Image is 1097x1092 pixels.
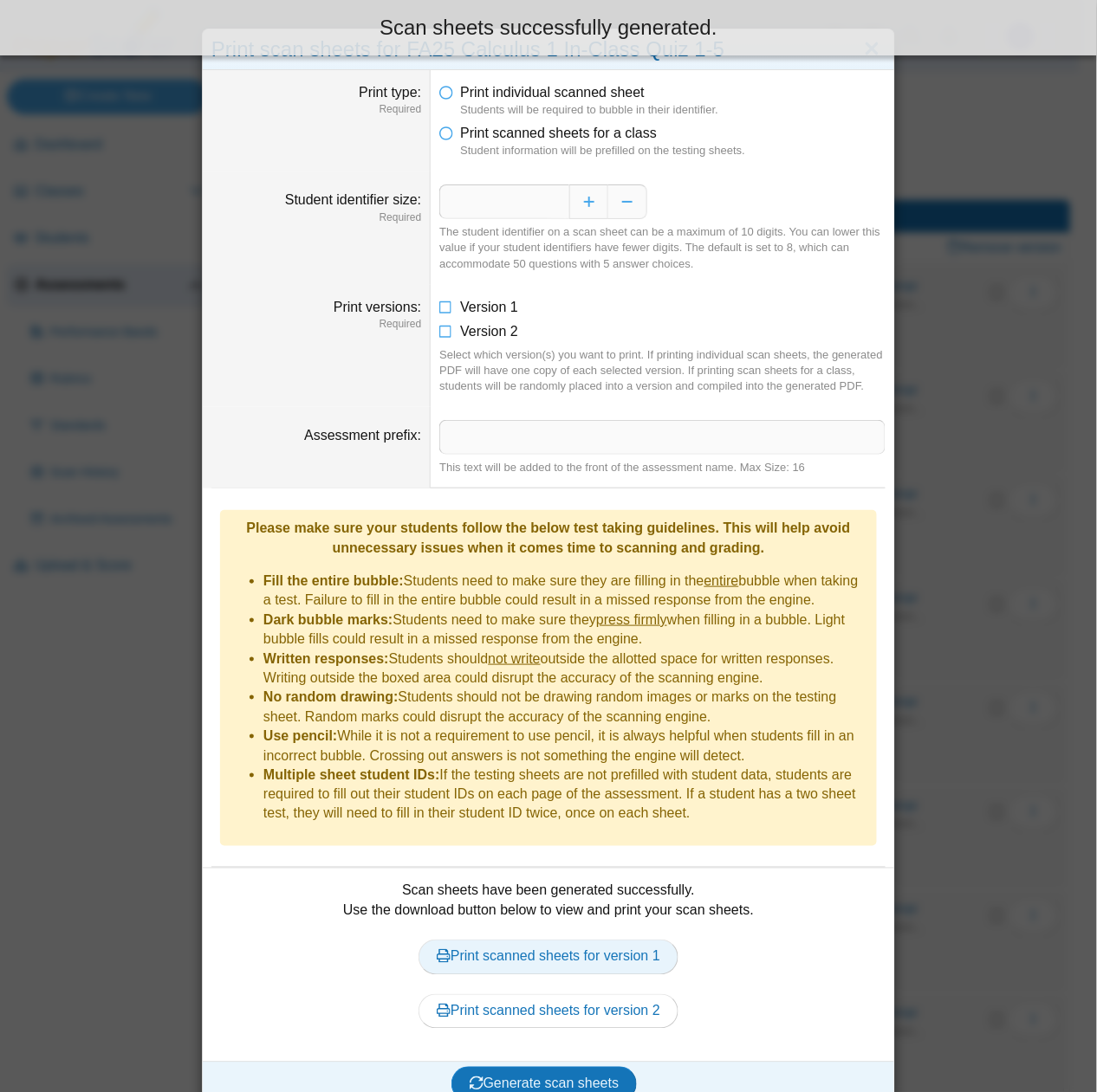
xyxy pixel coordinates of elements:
li: Students need to make sure they are filling in the bubble when taking a test. Failure to fill in ... [263,572,868,611]
span: Version 1 [460,300,518,314]
b: Multiple sheet student IDs: [263,767,440,782]
dfn: Required [211,210,421,225]
span: Version 2 [460,324,518,339]
label: Student identifier size [285,192,421,207]
li: Students should outside the allotted space for written responses. Writing outside the boxed area ... [263,649,868,688]
b: Please make sure your students follow the below test taking guidelines. This will help avoid unne... [246,520,850,554]
label: Print type [359,85,421,100]
b: Dark bubble marks: [263,612,393,627]
span: Print individual scanned sheet [460,85,645,100]
span: Generate scan sheets [470,1076,620,1091]
u: press firmly [596,612,667,627]
li: If the testing sheets are not prefilled with student data, students are required to fill out thei... [263,766,868,824]
div: Scan sheets successfully generated. [13,13,1084,42]
dfn: Student information will be prefilled on the testing sheets. [460,143,886,158]
span: Print scanned sheets for a class [460,126,657,140]
b: No random drawing: [263,689,399,704]
button: Decrease [608,184,647,219]
div: This text will be added to the front of the assessment name. Max Size: 16 [439,460,886,475]
div: Scan sheets have been generated successfully. Use the download button below to view and print you... [211,882,886,1049]
li: Students should not be drawing random images or marks on the testing sheet. Random marks could di... [263,688,868,727]
dfn: Students will be required to bubble in their identifier. [460,102,886,118]
u: entire [704,573,739,588]
b: Fill the entire bubble: [263,573,404,588]
div: The student identifier on a scan sheet can be a maximum of 10 digits. You can lower this value if... [439,224,886,272]
b: Use pencil: [263,728,337,743]
li: Students need to make sure they when filling in a bubble. Light bubble fills could result in a mi... [263,611,868,649]
button: Increase [569,184,608,219]
b: Written responses: [263,651,389,666]
a: Print scanned sheets for version 1 [419,940,678,974]
div: Select which version(s) you want to print. If printing individual scan sheets, the generated PDF ... [439,347,886,395]
li: While it is not a requirement to use pencil, it is always helpful when students fill in an incorr... [263,727,868,766]
a: Print scanned sheets for version 2 [419,994,678,1029]
label: Print versions [334,300,421,314]
dfn: Required [211,102,421,117]
label: Assessment prefix [304,428,421,443]
u: not write [488,651,540,666]
dfn: Required [211,317,421,332]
